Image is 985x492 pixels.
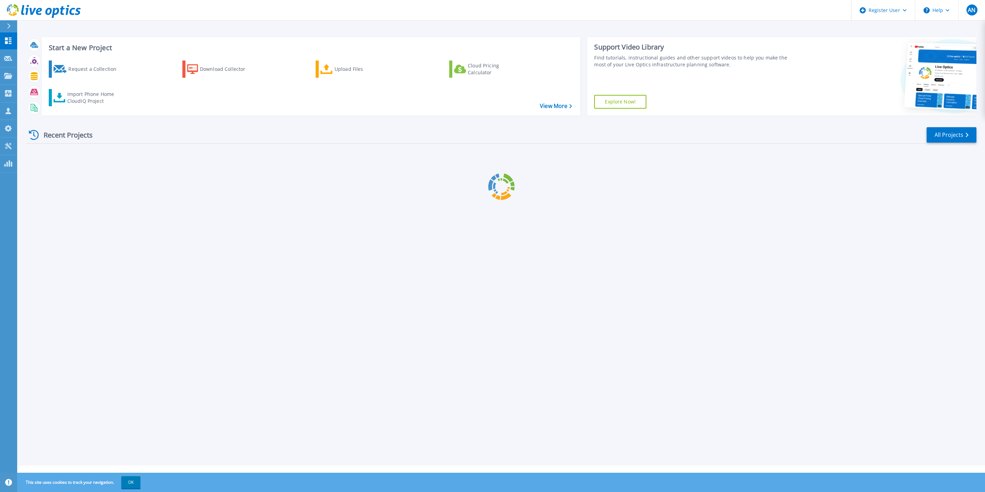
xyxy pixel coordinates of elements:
[594,95,646,109] a: Explore Now!
[968,7,975,13] span: AN
[594,54,796,68] div: Find tutorials, instructional guides and other support videos to help you make the most of your L...
[594,43,796,52] div: Support Video Library
[449,61,526,78] a: Cloud Pricing Calculator
[927,127,976,143] a: All Projects
[316,61,392,78] a: Upload Files
[468,62,523,76] div: Cloud Pricing Calculator
[182,61,259,78] a: Download Collector
[200,62,255,76] div: Download Collector
[19,476,140,489] span: This site uses cookies to track your navigation.
[26,127,102,143] div: Recent Projects
[540,103,572,109] a: View More
[49,44,572,52] h3: Start a New Project
[335,62,389,76] div: Upload Files
[121,476,140,489] button: OK
[67,91,121,105] div: Import Phone Home CloudIQ Project
[68,62,123,76] div: Request a Collection
[49,61,125,78] a: Request a Collection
